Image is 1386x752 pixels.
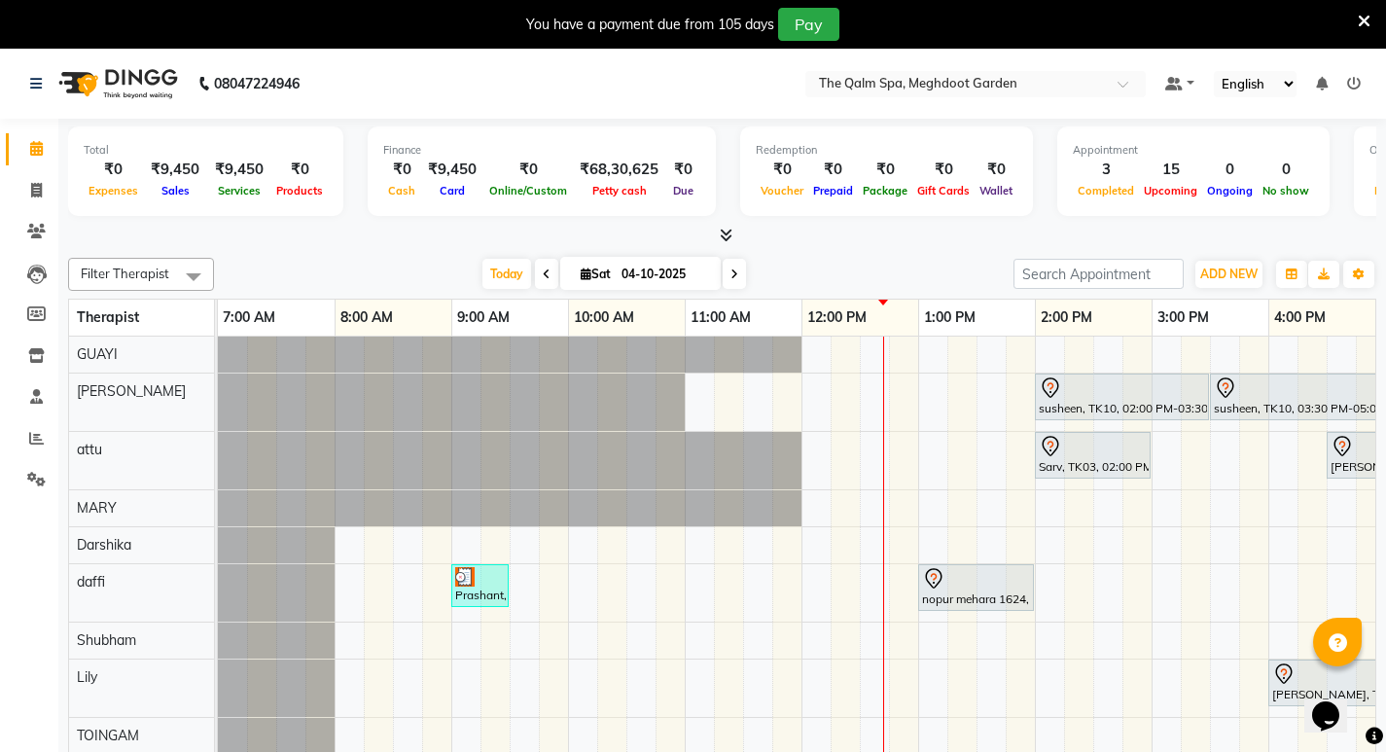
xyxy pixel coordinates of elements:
a: 12:00 PM [802,304,871,332]
span: Petty cash [587,184,652,197]
span: Sat [576,267,616,281]
a: 4:00 PM [1269,304,1331,332]
span: No show [1258,184,1314,197]
a: 2:00 PM [1036,304,1097,332]
a: 9:00 AM [452,304,515,332]
div: Prashant, TK04, 09:00 AM-09:30 AM, Signature Foot Massage - 30 Mins [453,567,507,604]
div: Total [84,142,328,159]
span: Prepaid [808,184,858,197]
span: GUAYI [77,345,118,363]
span: Cash [383,184,420,197]
span: attu [77,441,102,458]
span: Ongoing [1202,184,1258,197]
span: Darshika [77,536,131,554]
span: Lily [77,668,97,686]
div: Redemption [756,142,1017,159]
input: Search Appointment [1013,259,1184,289]
span: Today [482,259,531,289]
img: logo [50,56,183,111]
a: 1:00 PM [919,304,980,332]
a: 11:00 AM [686,304,756,332]
span: Package [858,184,912,197]
button: Pay [778,8,839,41]
div: ₹0 [858,159,912,181]
span: Upcoming [1139,184,1202,197]
span: TOINGAM [77,727,139,744]
span: Filter Therapist [81,266,169,281]
iframe: chat widget [1304,674,1367,733]
div: ₹0 [912,159,975,181]
span: Therapist [77,308,139,326]
a: 8:00 AM [336,304,398,332]
b: 08047224946 [214,56,300,111]
span: daffi [77,573,105,591]
span: Wallet [975,184,1017,197]
a: 7:00 AM [218,304,280,332]
a: 10:00 AM [569,304,639,332]
div: ₹0 [975,159,1017,181]
div: 15 [1139,159,1202,181]
div: susheen, TK10, 03:30 PM-05:00 PM, GLOBAL HAIR COLOUR [1212,376,1382,417]
div: susheen, TK10, 02:00 PM-03:30 PM, GLOBAL HAIR COLOUR [1037,376,1207,417]
span: Products [271,184,328,197]
span: Shubham [77,631,136,649]
div: 0 [1258,159,1314,181]
span: Card [435,184,470,197]
span: Services [213,184,266,197]
input: 2025-10-04 [616,260,713,289]
span: Voucher [756,184,808,197]
div: 0 [1202,159,1258,181]
span: MARY [77,499,117,517]
div: Sarv, TK03, 02:00 PM-03:00 PM, Swedish De-Stress - 60 Mins [1037,435,1149,476]
button: ADD NEW [1195,261,1262,288]
div: Finance [383,142,700,159]
span: ADD NEW [1200,267,1258,281]
span: Sales [157,184,195,197]
span: Expenses [84,184,143,197]
div: You have a payment due from 105 days [526,15,774,35]
span: Gift Cards [912,184,975,197]
div: ₹0 [271,159,328,181]
div: ₹0 [383,159,420,181]
div: ₹0 [666,159,700,181]
div: Appointment [1073,142,1314,159]
div: ₹9,450 [420,159,484,181]
span: [PERSON_NAME] [77,382,186,400]
div: ₹9,450 [143,159,207,181]
div: ₹0 [756,159,808,181]
span: Completed [1073,184,1139,197]
span: Due [668,184,698,197]
div: ₹0 [84,159,143,181]
div: nopur mehara 1624, TK05, 01:00 PM-02:00 PM, Javanese Pampering - 60 Mins [920,567,1032,608]
div: ₹9,450 [207,159,271,181]
div: ₹0 [808,159,858,181]
div: ₹68,30,625 [572,159,666,181]
div: ₹0 [484,159,572,181]
span: Online/Custom [484,184,572,197]
a: 3:00 PM [1153,304,1214,332]
div: 3 [1073,159,1139,181]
